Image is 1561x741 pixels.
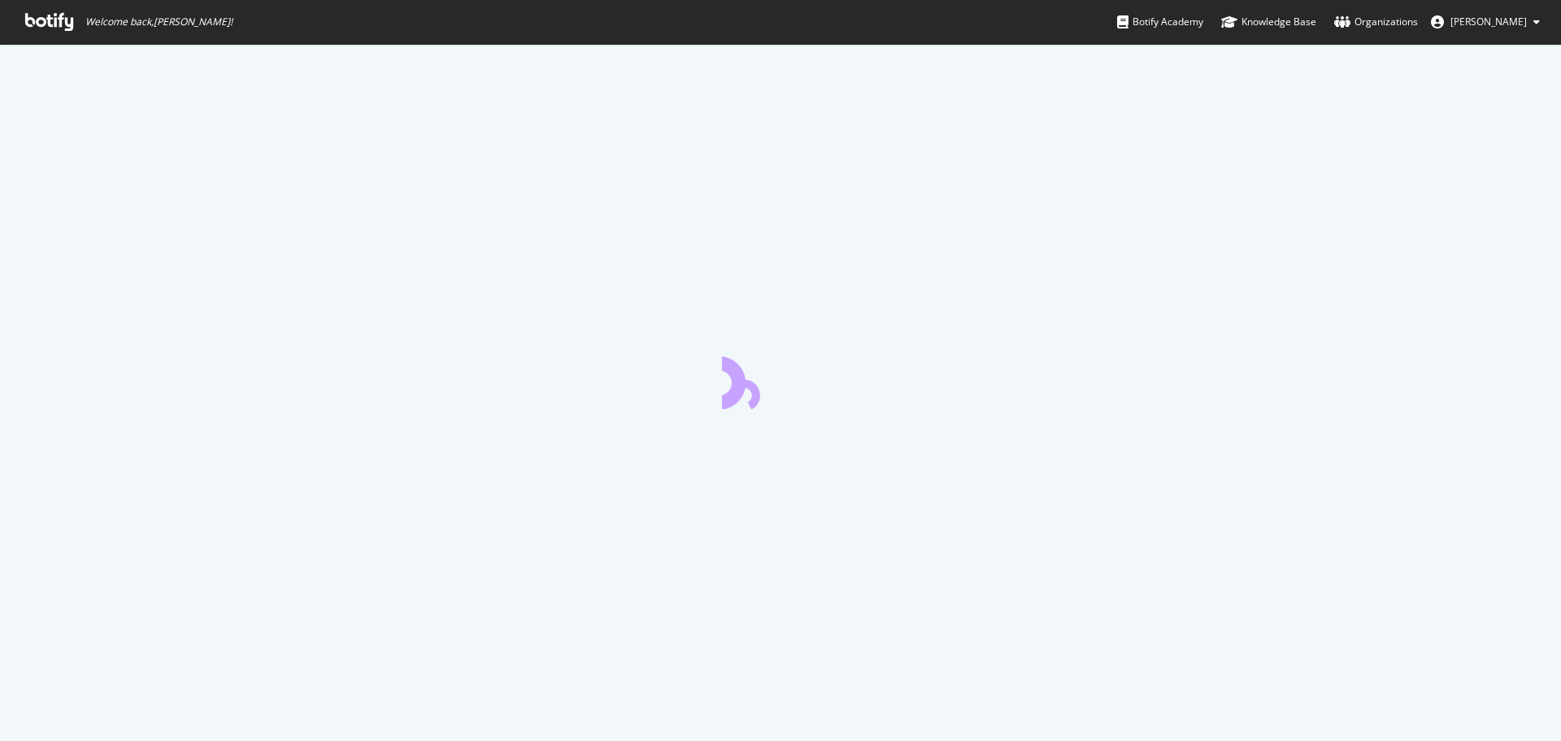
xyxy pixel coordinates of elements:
[1334,14,1418,30] div: Organizations
[85,15,233,28] span: Welcome back, [PERSON_NAME] !
[1418,9,1553,35] button: [PERSON_NAME]
[1450,15,1527,28] span: Michael Kim
[1221,14,1316,30] div: Knowledge Base
[722,351,839,409] div: animation
[1117,14,1203,30] div: Botify Academy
